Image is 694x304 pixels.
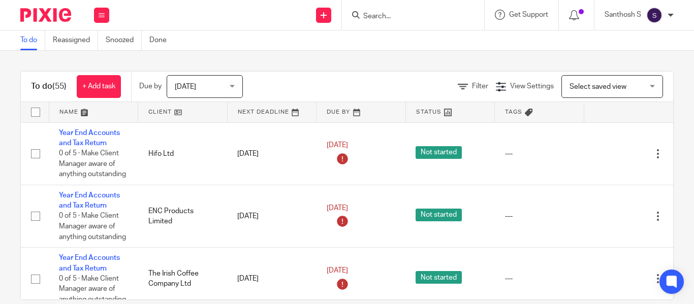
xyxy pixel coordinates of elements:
a: To do [20,30,45,50]
span: [DATE] [327,267,348,274]
span: Get Support [509,11,548,18]
span: Select saved view [570,83,626,90]
span: Not started [416,271,462,284]
div: --- [505,149,574,159]
span: 0 of 5 · Make Client Manager aware of anything outstanding [59,213,126,241]
span: [DATE] [175,83,196,90]
h1: To do [31,81,67,92]
span: View Settings [510,83,554,90]
a: Year End Accounts and Tax Return [59,129,120,147]
a: + Add task [77,75,121,98]
a: Done [149,30,174,50]
div: --- [505,211,574,221]
td: [DATE] [227,185,317,247]
a: Year End Accounts and Tax Return [59,192,120,209]
a: Reassigned [53,30,98,50]
span: 0 of 5 · Make Client Manager aware of anything outstanding [59,275,126,303]
a: Snoozed [106,30,142,50]
div: --- [505,274,574,284]
a: Year End Accounts and Tax Return [59,254,120,272]
span: Not started [416,209,462,221]
span: [DATE] [327,142,348,149]
td: [DATE] [227,122,317,185]
img: Pixie [20,8,71,22]
p: Santhosh S [605,10,641,20]
p: Due by [139,81,162,91]
span: Tags [505,109,522,115]
td: ENC Products Limited [138,185,228,247]
img: svg%3E [646,7,663,23]
span: Filter [472,83,488,90]
td: Hifo Ltd [138,122,228,185]
span: Not started [416,146,462,159]
span: (55) [52,82,67,90]
span: [DATE] [327,205,348,212]
input: Search [362,12,454,21]
span: 0 of 5 · Make Client Manager aware of anything outstanding [59,150,126,178]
